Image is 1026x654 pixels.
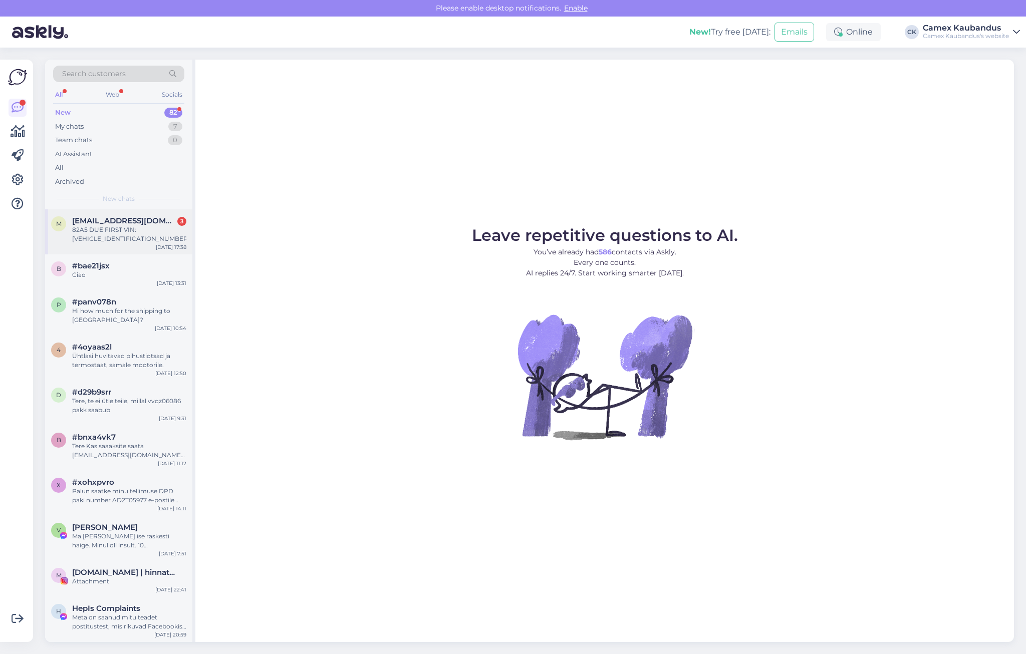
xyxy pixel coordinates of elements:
div: [DATE] 11:12 [158,460,186,467]
div: New [55,108,71,118]
span: m [56,220,62,227]
button: Emails [775,23,814,42]
div: Ühtlasi huvitavad pihustiotsad ja termostaat, samale mootorile. [72,352,186,370]
div: All [53,88,65,101]
div: [DATE] 9:31 [159,415,186,422]
span: d [56,391,61,399]
div: Archived [55,177,84,187]
a: Camex KaubandusCamex Kaubandus's website [923,24,1020,40]
span: b [57,265,61,272]
div: Online [826,23,881,41]
div: [DATE] 7:51 [159,550,186,557]
span: V [57,526,61,534]
b: 586 [599,247,612,256]
div: 3 [177,217,186,226]
span: Search customers [62,69,126,79]
img: No Chat active [515,286,695,467]
div: CK [905,25,919,39]
span: marimell.eu | hinnatud sisuloojad [72,568,176,577]
div: [DATE] 17:38 [156,243,186,251]
div: All [55,163,64,173]
span: H [56,607,61,615]
span: #d29b9srr [72,388,111,397]
div: Camex Kaubandus's website [923,32,1009,40]
span: p [57,301,61,308]
span: #panv078n [72,297,116,306]
div: Tere, te ei ütle teile, millal vvqz06086 pakk saabub [72,397,186,415]
div: Meta on saanud mitu teadet postitustest, mis rikuvad Facebookis olevate piltide ja videotega seot... [72,613,186,631]
div: [DATE] 20:59 [154,631,186,638]
div: Socials [160,88,184,101]
span: #bae21jsx [72,261,110,270]
span: Enable [561,4,591,13]
span: m [56,571,62,579]
img: Askly Logo [8,68,27,87]
div: [DATE] 12:50 [155,370,186,377]
div: 0 [168,135,182,145]
span: 4 [57,346,61,354]
div: Try free [DATE]: [689,26,771,38]
span: #4oyaas2l [72,343,112,352]
div: [DATE] 13:31 [157,279,186,287]
div: 7 [168,122,182,132]
div: Palun saatke minu tellimuse DPD paki number AD2T05977 e-postile [EMAIL_ADDRESS][DOMAIN_NAME] [72,487,186,505]
div: Ciao [72,270,186,279]
div: [DATE] 10:54 [155,324,186,332]
div: 82A5 DUE FIRST VIN: [VEHICLE_IDENTIFICATION_NUMBER] [72,225,186,243]
div: Attachment [72,577,186,586]
span: meeliskink@gmail.com [72,216,176,225]
span: b [57,436,61,444]
span: HepIs Complaints [72,604,140,613]
div: Camex Kaubandus [923,24,1009,32]
span: New chats [103,194,135,203]
div: Team chats [55,135,92,145]
span: x [57,481,61,489]
span: #bnxa4vk7 [72,433,116,442]
span: Valerik Ahnefer [72,523,138,532]
div: [DATE] 22:41 [155,586,186,593]
span: Leave repetitive questions to AI. [472,225,738,245]
div: Hi how much for the shipping to [GEOGRAPHIC_DATA]? [72,306,186,324]
div: Tere Kas saaaksite saata [EMAIL_ADDRESS][DOMAIN_NAME] e-[PERSON_NAME] ka minu tellimuse arve: EWF... [72,442,186,460]
div: Ma [PERSON_NAME] ise raskesti haige. Minul oli insult. 10 [PERSON_NAME] rapla kalmistul haua kaev... [72,532,186,550]
div: [DATE] 14:11 [157,505,186,512]
div: Web [104,88,121,101]
p: You’ve already had contacts via Askly. Every one counts. AI replies 24/7. Start working smarter [... [472,247,738,278]
span: #xohxpvro [72,478,114,487]
div: AI Assistant [55,149,92,159]
div: My chats [55,122,84,132]
div: 82 [164,108,182,118]
b: New! [689,27,711,37]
